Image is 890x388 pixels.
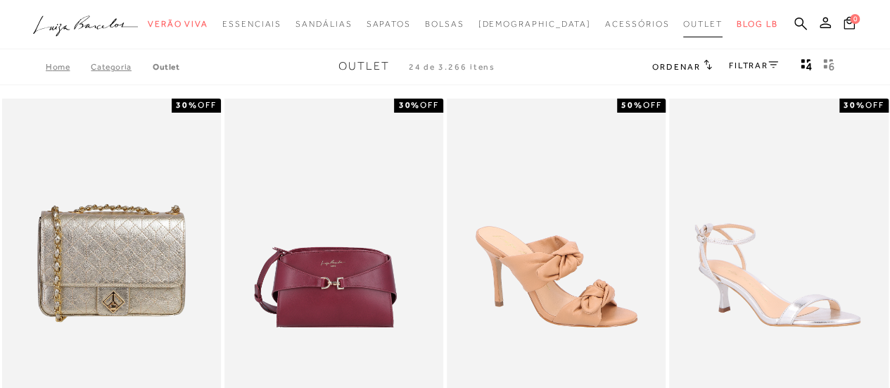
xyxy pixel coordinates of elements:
a: Categoria [91,62,152,72]
a: categoryNavScreenReaderText [148,11,208,37]
span: 0 [850,14,860,24]
strong: 30% [398,100,420,110]
a: Outlet [153,62,180,72]
a: categoryNavScreenReaderText [295,11,352,37]
span: Essenciais [222,19,281,29]
span: BLOG LB [737,19,777,29]
span: Sandálias [295,19,352,29]
span: Ordenar [652,62,700,72]
span: OFF [642,100,661,110]
span: Sapatos [366,19,410,29]
span: Outlet [683,19,723,29]
a: BLOG LB [737,11,777,37]
span: [DEMOGRAPHIC_DATA] [478,19,591,29]
a: categoryNavScreenReaderText [222,11,281,37]
strong: 50% [621,100,643,110]
span: Outlet [338,60,389,73]
a: Home [46,62,91,72]
a: categoryNavScreenReaderText [425,11,464,37]
span: OFF [420,100,439,110]
strong: 30% [844,100,865,110]
button: Mostrar 4 produtos por linha [796,58,816,76]
a: FILTRAR [729,61,778,70]
strong: 30% [176,100,198,110]
button: gridText6Desc [819,58,839,76]
span: OFF [865,100,884,110]
span: OFF [198,100,217,110]
span: Acessórios [605,19,669,29]
span: Verão Viva [148,19,208,29]
span: 24 de 3.266 itens [408,62,495,72]
a: categoryNavScreenReaderText [366,11,410,37]
a: categoryNavScreenReaderText [683,11,723,37]
span: Bolsas [425,19,464,29]
button: 0 [839,15,859,35]
a: noSubCategoriesText [478,11,591,37]
a: categoryNavScreenReaderText [605,11,669,37]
